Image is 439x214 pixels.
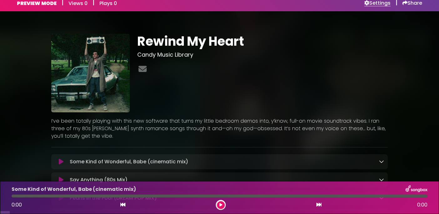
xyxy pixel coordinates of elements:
span: 0:00 [12,201,22,208]
p: I’ve been totally playing with this new software that turns my little bedroom demos into, y’know,... [51,117,388,140]
h3: Candy Music Library [137,51,388,58]
h1: Rewind My Heart [137,34,388,49]
p: Some Kind of Wonderful, Babe (cinematic mix) [12,186,136,193]
img: A8trLpnATcGuCrfaRj8b [51,34,130,112]
p: Say Anything (80s Mix) [70,176,128,184]
span: 0:00 [417,201,427,209]
img: songbox-logo-white.png [406,185,427,193]
p: Some Kind of Wonderful, Babe (cinematic mix) [70,158,188,166]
